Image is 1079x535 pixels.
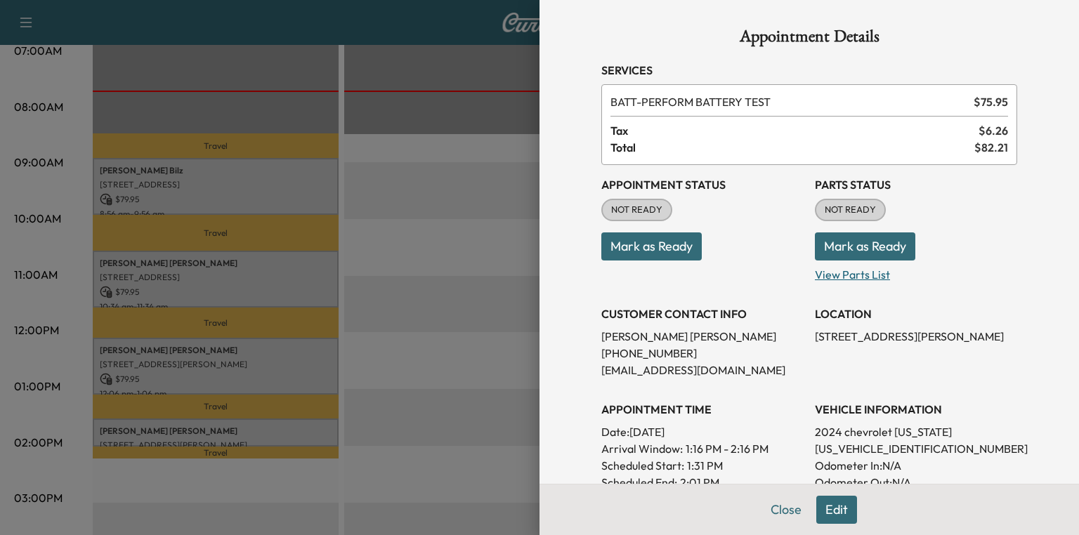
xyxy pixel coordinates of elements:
h1: Appointment Details [601,28,1017,51]
p: Scheduled End: [601,474,677,491]
p: 2024 chevrolet [US_STATE] [815,423,1017,440]
span: $ 75.95 [974,93,1008,110]
p: Date: [DATE] [601,423,804,440]
h3: LOCATION [815,305,1017,322]
span: $ 6.26 [979,122,1008,139]
p: [STREET_ADDRESS][PERSON_NAME] [815,328,1017,345]
p: Odometer In: N/A [815,457,1017,474]
p: Scheduled Start: [601,457,684,474]
span: NOT READY [603,203,671,217]
button: Edit [816,496,857,524]
p: Odometer Out: N/A [815,474,1017,491]
p: [PERSON_NAME] [PERSON_NAME] [601,328,804,345]
p: Arrival Window: [601,440,804,457]
button: Mark as Ready [601,232,702,260]
span: 1:16 PM - 2:16 PM [686,440,769,457]
h3: VEHICLE INFORMATION [815,401,1017,418]
span: PERFORM BATTERY TEST [610,93,968,110]
h3: Appointment Status [601,176,804,193]
span: Tax [610,122,979,139]
h3: CUSTOMER CONTACT INFO [601,305,804,322]
p: 2:01 PM [680,474,719,491]
p: [US_VEHICLE_IDENTIFICATION_NUMBER] [815,440,1017,457]
span: $ 82.21 [974,139,1008,156]
p: [PHONE_NUMBER] [601,345,804,362]
p: 1:31 PM [687,457,723,474]
p: View Parts List [815,260,1017,283]
span: Total [610,139,974,156]
h3: Services [601,62,1017,79]
button: Close [761,496,811,524]
span: NOT READY [816,203,884,217]
h3: Parts Status [815,176,1017,193]
p: [EMAIL_ADDRESS][DOMAIN_NAME] [601,362,804,378]
h3: APPOINTMENT TIME [601,401,804,418]
button: Mark as Ready [815,232,915,260]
